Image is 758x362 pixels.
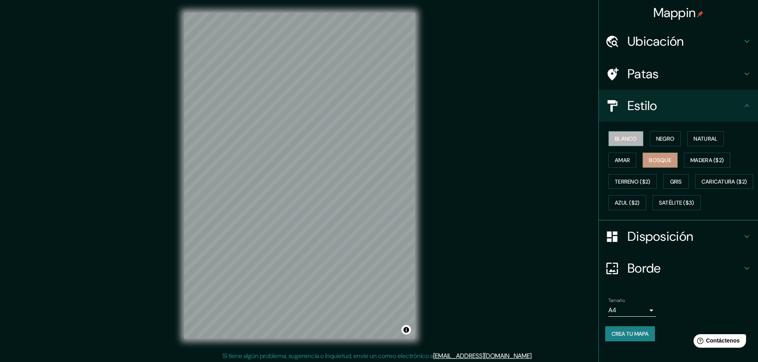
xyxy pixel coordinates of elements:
font: Mappin [653,4,696,21]
font: Ubicación [627,33,684,50]
font: Patas [627,66,659,82]
div: Borde [599,252,758,284]
font: Terreno ($2) [615,178,651,185]
div: A4 [608,304,656,317]
button: Azul ($2) [608,195,646,210]
font: Azul ($2) [615,199,640,207]
font: Tamaño [608,297,625,304]
button: Terreno ($2) [608,174,657,189]
canvas: Mapa [184,13,415,339]
button: Satélite ($3) [653,195,701,210]
button: Natural [687,131,724,146]
button: Bosque [643,153,678,168]
font: Si tiene algún problema, sugerencia o inquietud, envíe un correo electrónico a [222,352,433,360]
font: . [532,352,533,360]
button: Blanco [608,131,643,146]
font: Bosque [649,157,671,164]
font: . [533,351,534,360]
font: Blanco [615,135,637,142]
button: Amar [608,153,636,168]
font: Madera ($2) [690,157,724,164]
button: Activar o desactivar atribución [401,325,411,335]
a: [EMAIL_ADDRESS][DOMAIN_NAME] [433,352,532,360]
button: Madera ($2) [684,153,730,168]
button: Negro [650,131,681,146]
button: Gris [663,174,689,189]
font: Borde [627,260,661,277]
font: A4 [608,306,616,314]
div: Ubicación [599,25,758,57]
img: pin-icon.png [697,11,703,17]
div: Patas [599,58,758,90]
font: Amar [615,157,630,164]
iframe: Lanzador de widgets de ayuda [687,331,749,353]
font: Caricatura ($2) [701,178,747,185]
button: Crea tu mapa [605,326,655,341]
font: Satélite ($3) [659,199,694,207]
button: Caricatura ($2) [695,174,754,189]
font: . [534,351,536,360]
font: Crea tu mapa [612,330,649,337]
font: Negro [656,135,675,142]
font: Gris [670,178,682,185]
div: Estilo [599,90,758,122]
font: Natural [694,135,717,142]
font: Disposición [627,228,693,245]
div: Disposición [599,221,758,252]
font: Estilo [627,97,657,114]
